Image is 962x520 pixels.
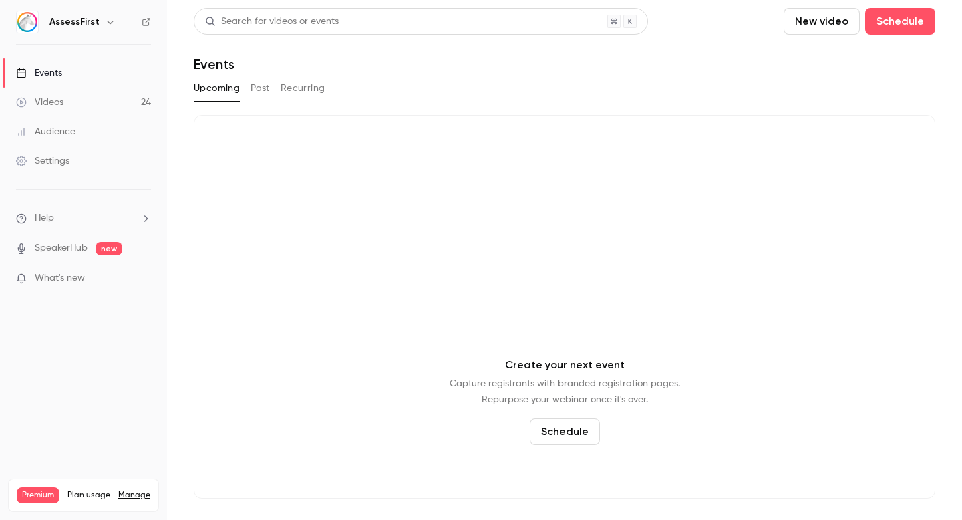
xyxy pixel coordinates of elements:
[194,78,240,99] button: Upcoming
[17,487,59,503] span: Premium
[17,11,38,33] img: AssessFirst
[865,8,935,35] button: Schedule
[194,56,234,72] h1: Events
[784,8,860,35] button: New video
[118,490,150,501] a: Manage
[16,211,151,225] li: help-dropdown-opener
[281,78,325,99] button: Recurring
[35,211,54,225] span: Help
[16,66,62,80] div: Events
[530,418,600,445] button: Schedule
[35,271,85,285] span: What's new
[49,15,100,29] h6: AssessFirst
[67,490,110,501] span: Plan usage
[505,357,625,373] p: Create your next event
[205,15,339,29] div: Search for videos or events
[96,242,122,255] span: new
[135,273,151,285] iframe: Noticeable Trigger
[251,78,270,99] button: Past
[16,154,69,168] div: Settings
[16,125,75,138] div: Audience
[16,96,63,109] div: Videos
[450,376,680,408] p: Capture registrants with branded registration pages. Repurpose your webinar once it's over.
[35,241,88,255] a: SpeakerHub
